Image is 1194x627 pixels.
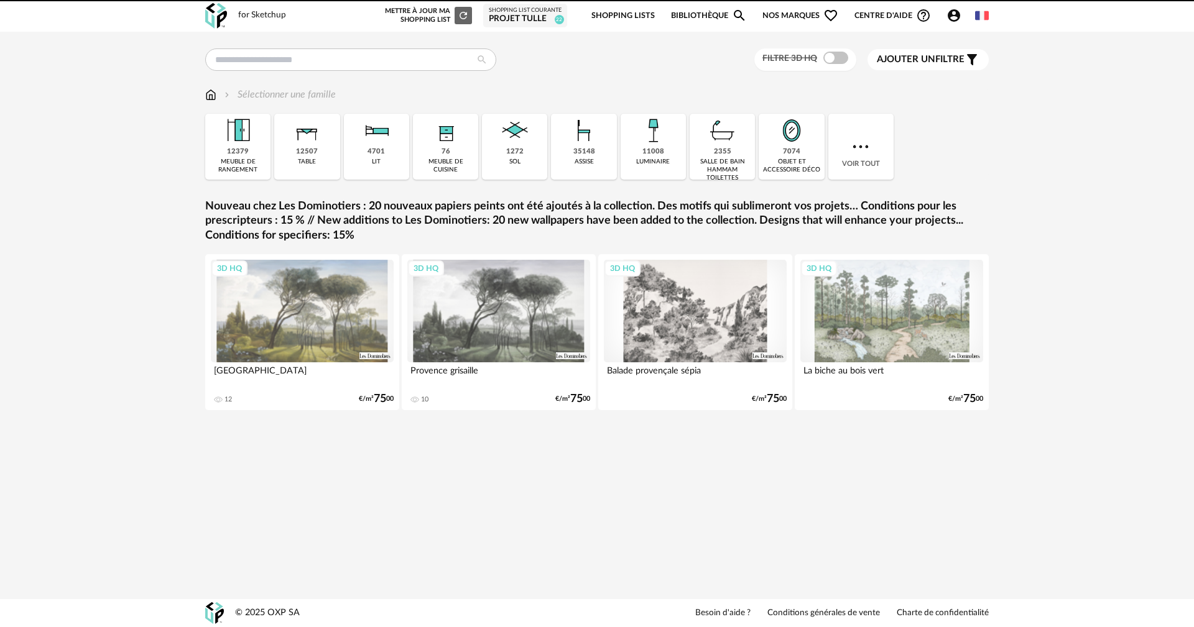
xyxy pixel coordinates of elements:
[948,395,983,403] div: €/m² 00
[849,135,872,158] img: more.7b13dc1.svg
[221,114,255,147] img: Meuble%20de%20rangement.png
[211,260,248,277] div: 3D HQ
[762,158,820,174] div: objet et accessoire déco
[429,114,463,147] img: Rangement.png
[235,607,300,619] div: © 2025 OXP SA
[222,88,232,102] img: svg+xml;base64,PHN2ZyB3aWR0aD0iMTYiIGhlaWdodD0iMTYiIHZpZXdCb3g9IjAgMCAxNiAxNiIgZmlsbD0ibm9uZSIgeG...
[222,88,336,102] div: Sélectionner une famille
[762,54,817,63] span: Filtre 3D HQ
[570,395,583,403] span: 75
[795,254,989,410] a: 3D HQ La biche au bois vert €/m²7500
[205,88,216,102] img: svg+xml;base64,PHN2ZyB3aWR0aD0iMTYiIGhlaWdodD0iMTciIHZpZXdCb3g9IjAgMCAxNiAxNyIgZmlsbD0ibm9uZSIgeG...
[752,395,787,403] div: €/m² 00
[205,602,224,624] img: OXP
[965,52,979,67] span: Filter icon
[359,114,393,147] img: Literie.png
[828,114,894,180] div: Voir tout
[762,1,838,30] span: Nos marques
[946,8,967,23] span: Account Circle icon
[489,7,562,14] div: Shopping List courante
[368,147,385,157] div: 4701
[227,147,249,157] div: 12379
[800,362,983,387] div: La biche au bois vert
[598,254,792,410] a: 3D HQ Balade provençale sépia €/m²7500
[417,158,474,174] div: meuble de cuisine
[290,114,324,147] img: Table.png
[374,395,386,403] span: 75
[897,608,989,619] a: Charte de confidentialité
[604,362,787,387] div: Balade provençale sépia
[298,158,316,166] div: table
[801,260,837,277] div: 3D HQ
[975,9,989,22] img: fr
[509,158,521,166] div: sol
[767,608,880,619] a: Conditions générales de vente
[408,260,444,277] div: 3D HQ
[205,254,399,410] a: 3D HQ [GEOGRAPHIC_DATA] 12 €/m²7500
[714,147,731,157] div: 2355
[458,12,469,19] span: Refresh icon
[555,15,564,24] span: 22
[946,8,961,23] span: Account Circle icon
[575,158,594,166] div: assise
[506,147,524,157] div: 1272
[695,608,751,619] a: Besoin d'aide ?
[775,114,808,147] img: Miroir.png
[498,114,532,147] img: Sol.png
[489,14,562,25] div: Projet TULLE
[706,114,739,147] img: Salle%20de%20bain.png
[489,7,562,25] a: Shopping List courante Projet TULLE 22
[567,114,601,147] img: Assise.png
[205,199,989,243] a: Nouveau chez Les Dominotiers : 20 nouveaux papiers peints ont été ajoutés à la collection. Des mo...
[916,8,931,23] span: Help Circle Outline icon
[636,158,670,166] div: luminaire
[767,395,779,403] span: 75
[693,158,751,182] div: salle de bain hammam toilettes
[877,53,965,66] span: filtre
[382,7,472,24] div: Mettre à jour ma Shopping List
[211,362,394,387] div: [GEOGRAPHIC_DATA]
[732,8,747,23] span: Magnify icon
[421,395,428,404] div: 10
[783,147,800,157] div: 7074
[359,395,394,403] div: €/m² 00
[407,362,590,387] div: Provence grisaille
[224,395,232,404] div: 12
[636,114,670,147] img: Luminaire.png
[205,3,227,29] img: OXP
[868,49,989,70] button: Ajouter unfiltre Filter icon
[372,158,381,166] div: lit
[442,147,450,157] div: 76
[296,147,318,157] div: 12507
[854,8,931,23] span: Centre d'aideHelp Circle Outline icon
[402,254,596,410] a: 3D HQ Provence grisaille 10 €/m²7500
[671,1,747,30] a: BibliothèqueMagnify icon
[642,147,664,157] div: 11008
[823,8,838,23] span: Heart Outline icon
[591,1,655,30] a: Shopping Lists
[963,395,976,403] span: 75
[238,10,286,21] div: for Sketchup
[877,55,935,64] span: Ajouter un
[604,260,641,277] div: 3D HQ
[573,147,595,157] div: 35148
[555,395,590,403] div: €/m² 00
[209,158,267,174] div: meuble de rangement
